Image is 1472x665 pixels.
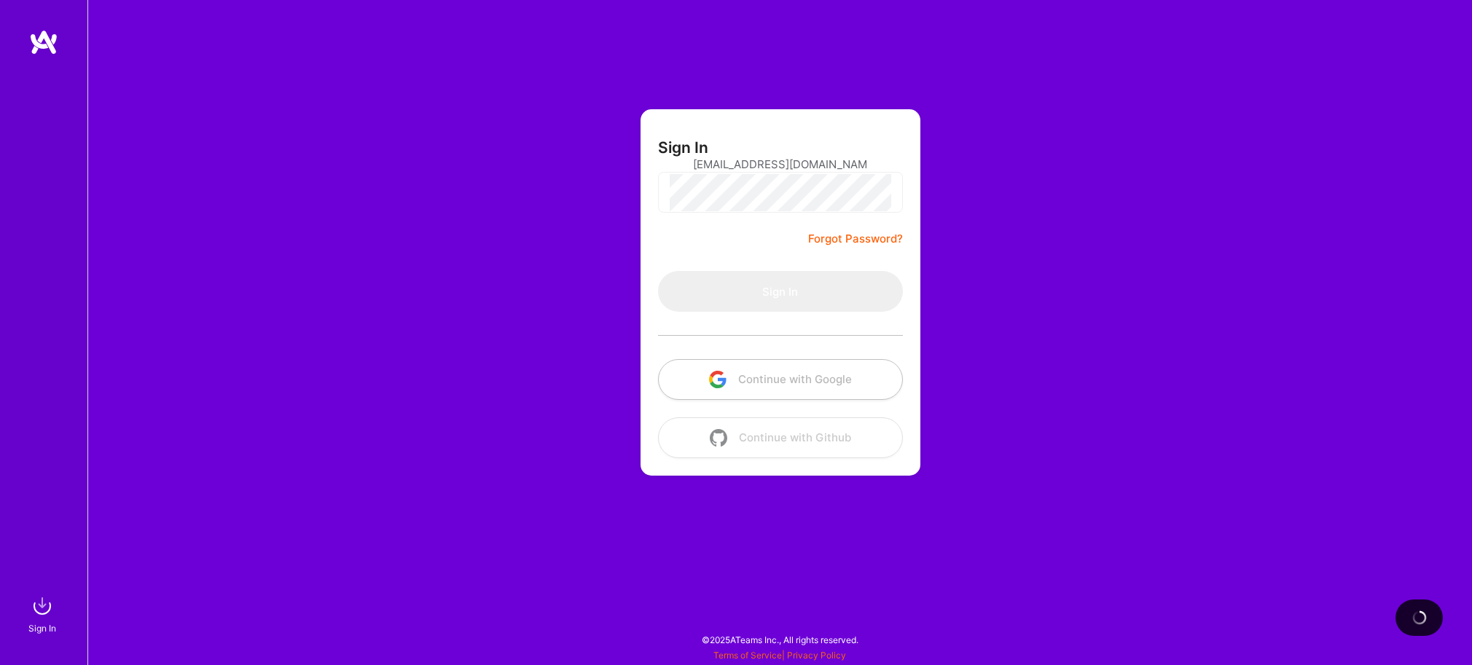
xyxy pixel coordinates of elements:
[713,650,782,661] a: Terms of Service
[713,650,846,661] span: |
[658,138,708,157] h3: Sign In
[808,230,903,248] a: Forgot Password?
[787,650,846,661] a: Privacy Policy
[658,417,903,458] button: Continue with Github
[29,29,58,55] img: logo
[31,591,57,636] a: sign inSign In
[28,621,56,636] div: Sign In
[658,271,903,312] button: Sign In
[1412,610,1427,625] img: loading
[87,621,1472,658] div: © 2025 ATeams Inc., All rights reserved.
[710,429,727,446] img: icon
[709,371,727,388] img: icon
[658,359,903,400] button: Continue with Google
[693,146,868,183] input: Email...
[28,591,57,621] img: sign in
